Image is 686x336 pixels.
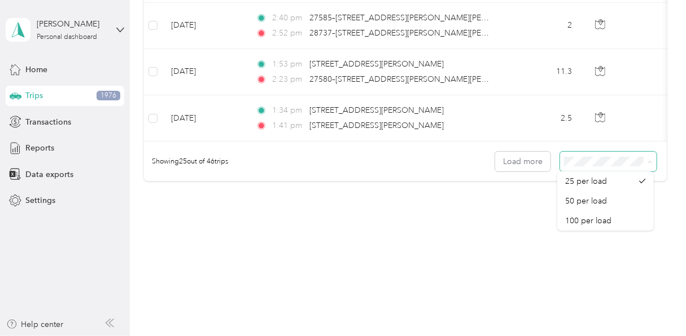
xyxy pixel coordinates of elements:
span: 25 per load [565,176,607,186]
span: 1:34 pm [272,104,304,117]
span: Settings [25,194,55,206]
span: 100 per load [565,216,611,226]
span: 1:41 pm [272,120,304,132]
td: [DATE] [162,49,247,95]
span: Home [25,64,47,76]
span: Transactions [25,116,71,128]
td: [DATE] [162,3,247,49]
iframe: Everlance-gr Chat Button Frame [623,273,686,336]
span: Trips [25,90,43,101]
span: 28737–[STREET_ADDRESS][PERSON_NAME][PERSON_NAME] [309,28,532,38]
div: Personal dashboard [37,34,97,41]
div: [PERSON_NAME] [37,18,107,30]
span: Reports [25,142,54,154]
button: Load more [495,152,550,171]
td: 2 [506,3,581,49]
span: [STREET_ADDRESS][PERSON_NAME] [309,121,444,130]
span: [STREET_ADDRESS][PERSON_NAME] [309,59,444,69]
td: 2.5 [506,95,581,142]
span: 2:40 pm [272,12,304,24]
span: 27580–[STREET_ADDRESS][PERSON_NAME][PERSON_NAME] [309,74,532,84]
span: Showing 25 out of 46 trips [144,157,228,167]
span: Data exports [25,169,73,180]
span: 2:52 pm [272,27,304,39]
td: 11.3 [506,49,581,95]
span: 2:23 pm [272,73,304,86]
span: 50 per load [565,196,607,206]
span: 1:53 pm [272,58,304,70]
span: 27585–[STREET_ADDRESS][PERSON_NAME][PERSON_NAME] [309,13,532,23]
button: Help center [6,319,64,330]
span: [STREET_ADDRESS][PERSON_NAME] [309,105,444,115]
span: 1976 [97,91,120,101]
td: [DATE] [162,95,247,142]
